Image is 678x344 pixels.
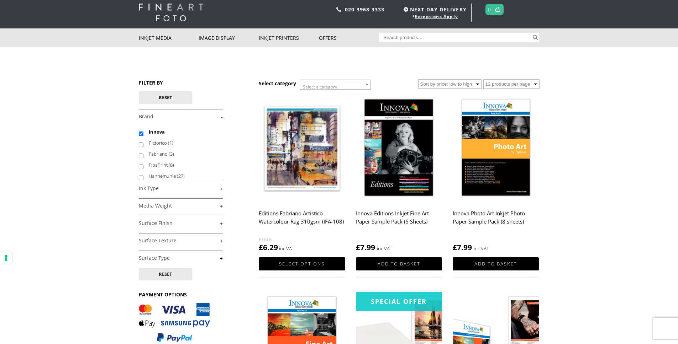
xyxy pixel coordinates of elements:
[356,292,442,311] div: Special Offer
[139,255,223,262] a: +
[149,138,216,149] label: Pictorico
[259,80,296,87] h3: Select category
[139,220,223,227] a: +
[418,79,482,89] select: Shop order
[356,95,442,253] a: Innova Editions Inkjet Fine Art Paper Sample Pack (6 Sheets) £7.99 inc VAT
[139,113,223,120] a: -
[259,257,345,270] a: Select options for “Editions Fabriano Artistico Watercolour Rag 310gsm (IFA-108)”
[169,151,174,157] span: (3)
[139,91,192,104] button: Reset
[259,207,345,235] h2: Editions Fabriano Artistico Watercolour Rag 310gsm (IFA-108)
[404,7,408,12] img: time.svg
[495,7,500,12] img: basket.svg
[303,84,337,90] span: Select a category
[169,162,174,168] span: (8)
[259,242,263,252] span: £
[139,237,223,244] a: +
[139,181,223,195] h4: Ink Type
[259,28,319,47] a: Inkjet Printers
[336,7,341,12] img: phone.svg
[488,4,491,15] a: 0
[356,207,442,235] h2: Innova Editions Inkjet Fine Art Paper Sample Pack (6 Sheets)
[453,242,472,252] bdi: 7.99
[139,79,223,86] h3: FILTER BY
[415,14,458,20] a: Exceptions Apply
[139,109,223,123] h4: Brand
[139,268,192,280] button: Reset
[139,216,223,230] h4: Surface Finish
[345,6,385,13] a: 020 3968 3333
[139,251,223,265] h4: Surface Type
[379,33,531,42] input: Search products…
[139,303,210,343] img: PAYMENT OPTIONS
[319,28,379,47] a: Offers
[453,95,539,253] a: Innova Photo Art Inkjet Photo Paper Sample Pack (8 sheets) £7.99 inc VAT
[139,203,223,209] a: +
[199,28,259,47] a: Image Display
[259,95,345,253] a: Editions Fabriano Artistico Watercolour Rag 310gsm (IFA-108) £6.29
[139,233,223,247] h4: Surface Texture
[177,173,185,179] span: (27)
[149,149,216,160] label: Fabriano
[139,198,223,213] h4: Media Weight
[531,33,540,42] button: Search
[356,257,442,270] a: Add to basket: “Innova Editions Inkjet Fine Art Paper Sample Pack (6 Sheets)”
[139,291,223,298] h3: PAYMENT OPTIONS
[259,95,345,202] img: Editions Fabriano Artistico Watercolour Rag 310gsm (IFA-108)
[168,140,173,146] span: (1)
[149,171,216,182] label: Hahnemuhle
[356,242,360,252] span: £
[474,244,489,253] strong: inc VAT
[453,207,539,235] h2: Innova Photo Art Inkjet Photo Paper Sample Pack (8 sheets)
[356,242,375,252] bdi: 7.99
[139,4,203,21] img: logo-white.svg
[139,28,199,47] a: Inkjet Media
[356,95,442,202] img: Innova Editions Inkjet Fine Art Paper Sample Pack (6 Sheets)
[377,244,392,253] strong: inc VAT
[149,127,216,138] label: Innova
[259,242,278,252] bdi: 6.29
[402,5,467,14] span: NEXT DAY DELIVERY
[453,95,539,202] img: Innova Photo Art Inkjet Photo Paper Sample Pack (8 sheets)
[139,185,223,192] a: +
[149,160,216,171] label: FibaPrint
[453,242,457,252] span: £
[453,257,539,270] a: Add to basket: “Innova Photo Art Inkjet Photo Paper Sample Pack (8 sheets)”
